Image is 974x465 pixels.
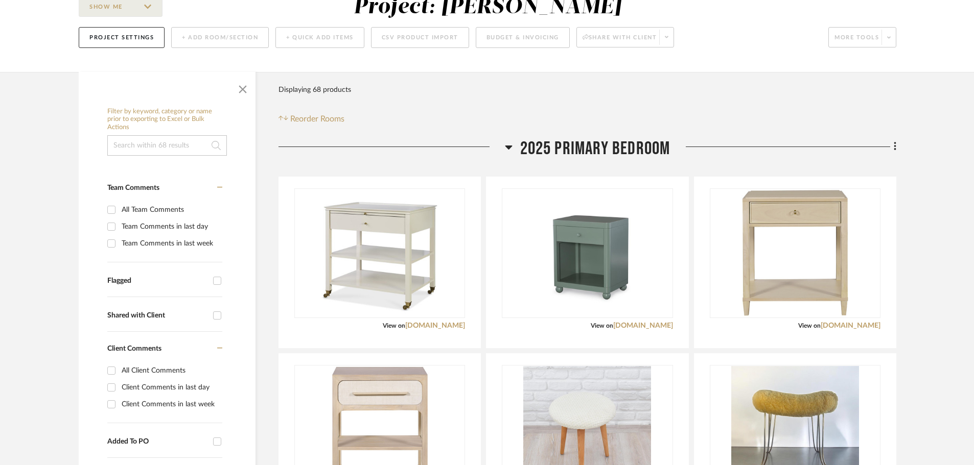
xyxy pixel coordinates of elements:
[576,27,675,47] button: Share with client
[383,323,405,329] span: View on
[233,77,253,97] button: Close
[107,135,227,156] input: Search within 68 results
[798,323,821,329] span: View on
[122,396,220,412] div: Client Comments in last week
[171,27,269,48] button: + Add Room/Section
[741,189,849,317] img: Bedside Table
[583,34,657,49] span: Share with client
[107,184,159,191] span: Team Comments
[613,322,673,329] a: [DOMAIN_NAME]
[107,311,208,320] div: Shared with Client
[828,27,896,47] button: More tools
[107,108,227,132] h6: Filter by keyword, category or name prior to exporting to Excel or Bulk Actions
[279,113,344,125] button: Reorder Rooms
[520,138,670,160] span: 2025 PRIMARY BEDROOM
[122,202,220,218] div: All Team Comments
[591,323,613,329] span: View on
[290,113,344,125] span: Reorder Rooms
[405,322,465,329] a: [DOMAIN_NAME]
[275,27,364,48] button: + Quick Add Items
[821,322,880,329] a: [DOMAIN_NAME]
[279,80,351,100] div: Displaying 68 products
[122,235,220,252] div: Team Comments in last week
[122,379,220,396] div: Client Comments in last day
[107,277,208,285] div: Flagged
[371,27,469,48] button: CSV Product Import
[107,437,208,446] div: Added To PO
[315,189,445,317] img: Bedside Table
[536,189,640,317] img: Bedside Table
[107,345,161,352] span: Client Comments
[476,27,570,48] button: Budget & Invoicing
[834,34,879,49] span: More tools
[79,27,165,48] button: Project Settings
[122,362,220,379] div: All Client Comments
[122,218,220,235] div: Team Comments in last day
